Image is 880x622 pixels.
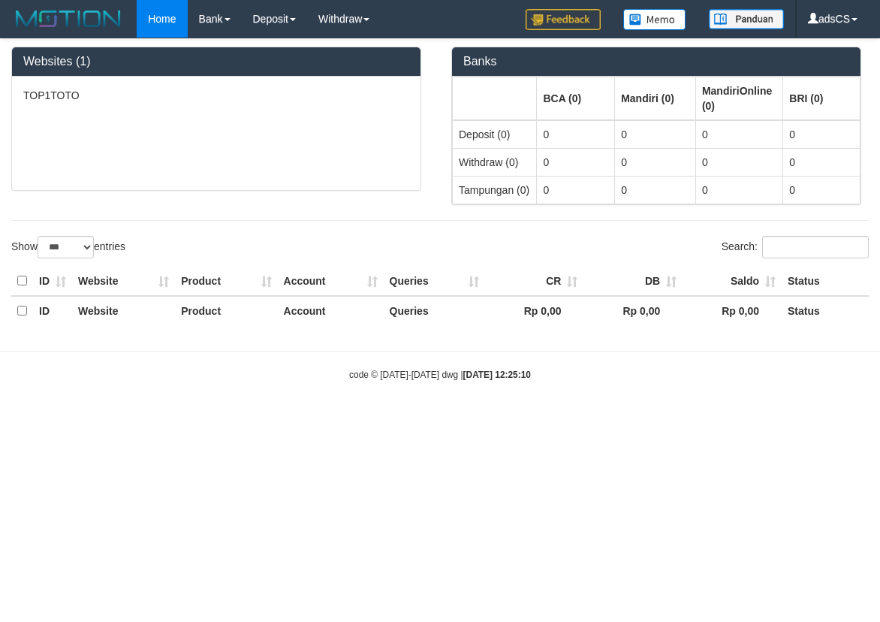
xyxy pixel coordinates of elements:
td: 0 [537,176,615,204]
th: Group: activate to sort column ascending [783,77,860,120]
label: Show entries [11,236,125,258]
td: 0 [615,120,696,149]
th: Website [72,296,175,325]
p: TOP1TOTO [23,88,409,103]
th: Group: activate to sort column ascending [453,77,537,120]
th: DB [583,267,683,296]
th: Group: activate to sort column ascending [615,77,696,120]
td: 0 [615,148,696,176]
th: Product [175,296,277,325]
td: 0 [695,176,782,204]
h3: Websites (1) [23,55,409,68]
th: Website [72,267,175,296]
th: Group: activate to sort column ascending [695,77,782,120]
td: Deposit (0) [453,120,537,149]
label: Search: [722,236,869,258]
th: Queries [384,267,485,296]
th: Group: activate to sort column ascending [537,77,615,120]
th: Saldo [683,267,782,296]
h3: Banks [463,55,849,68]
th: ID [33,296,72,325]
td: 0 [537,120,615,149]
small: code © [DATE]-[DATE] dwg | [349,370,531,380]
th: Account [278,267,384,296]
img: panduan.png [709,9,784,29]
th: Account [278,296,384,325]
td: 0 [783,176,860,204]
td: 0 [537,148,615,176]
td: Tampungan (0) [453,176,537,204]
th: Rp 0,00 [583,296,683,325]
td: Withdraw (0) [453,148,537,176]
td: 0 [695,148,782,176]
img: MOTION_logo.png [11,8,125,30]
th: Queries [384,296,485,325]
input: Search: [762,236,869,258]
th: Product [175,267,277,296]
th: Status [782,267,869,296]
th: ID [33,267,72,296]
td: 0 [615,176,696,204]
td: 0 [695,120,782,149]
img: Feedback.jpg [526,9,601,30]
th: CR [485,267,584,296]
img: Button%20Memo.svg [623,9,686,30]
th: Rp 0,00 [485,296,584,325]
strong: [DATE] 12:25:10 [463,370,531,380]
th: Rp 0,00 [683,296,782,325]
select: Showentries [38,236,94,258]
th: Status [782,296,869,325]
td: 0 [783,148,860,176]
td: 0 [783,120,860,149]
